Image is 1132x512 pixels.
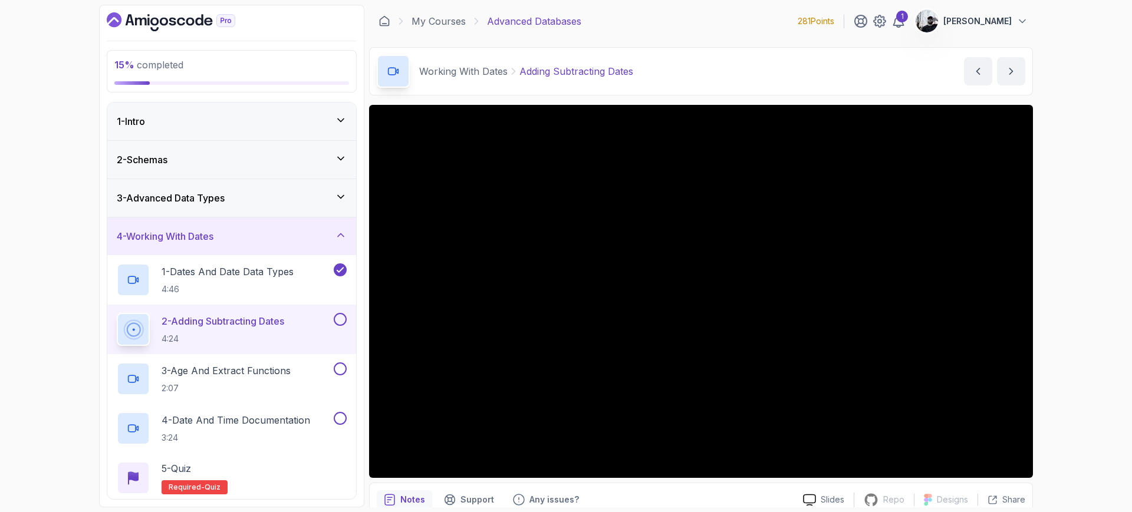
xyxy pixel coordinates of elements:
[162,265,294,279] p: 1 - Dates And Date Data Types
[377,490,432,509] button: notes button
[519,64,633,78] p: Adding Subtracting Dates
[412,14,466,28] a: My Courses
[117,313,347,346] button: 2-Adding Subtracting Dates4:24
[798,15,834,27] p: 281 Points
[117,461,347,494] button: 5-QuizRequired-quiz
[205,483,221,492] span: quiz
[162,461,191,475] p: 5 - Quiz
[821,494,844,506] p: Slides
[107,179,356,217] button: 3-Advanced Data Types
[162,413,310,427] p: 4 - Date and Time Documentation
[117,114,145,128] h3: 1 - Intro
[107,141,356,179] button: 2-Schemas
[162,364,291,378] p: 3 - Age And Extract Functions
[117,412,347,445] button: 4-Date and Time Documentation3:24
[379,15,390,27] a: Dashboard
[943,15,1012,27] p: [PERSON_NAME]
[162,283,294,295] p: 4:46
[937,494,968,506] p: Designs
[162,333,284,345] p: 4:24
[437,490,501,509] button: Support button
[883,494,904,506] p: Repo
[506,490,586,509] button: Feedback button
[487,14,581,28] p: Advanced Databases
[114,59,134,71] span: 15 %
[460,494,494,506] p: Support
[117,153,167,167] h3: 2 - Schemas
[369,105,1033,478] iframe: 3 - Adding Subtracting Dates
[162,382,291,394] p: 2:07
[162,314,284,328] p: 2 - Adding Subtracting Dates
[107,217,356,255] button: 4-Working With Dates
[1002,494,1025,506] p: Share
[978,494,1025,506] button: Share
[997,57,1025,85] button: next content
[117,263,347,296] button: 1-Dates And Date Data Types4:46
[419,64,508,78] p: Working With Dates
[169,483,205,492] span: Required-
[400,494,425,506] p: Notes
[896,11,908,22] div: 1
[916,10,938,32] img: user profile image
[117,229,213,243] h3: 4 - Working With Dates
[117,362,347,395] button: 3-Age And Extract Functions2:07
[117,191,225,205] h3: 3 - Advanced Data Types
[891,14,906,28] a: 1
[529,494,579,506] p: Any issues?
[114,59,183,71] span: completed
[162,432,310,444] p: 3:24
[107,12,262,31] a: Dashboard
[915,9,1028,33] button: user profile image[PERSON_NAME]
[794,494,854,506] a: Slides
[107,103,356,140] button: 1-Intro
[964,57,992,85] button: previous content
